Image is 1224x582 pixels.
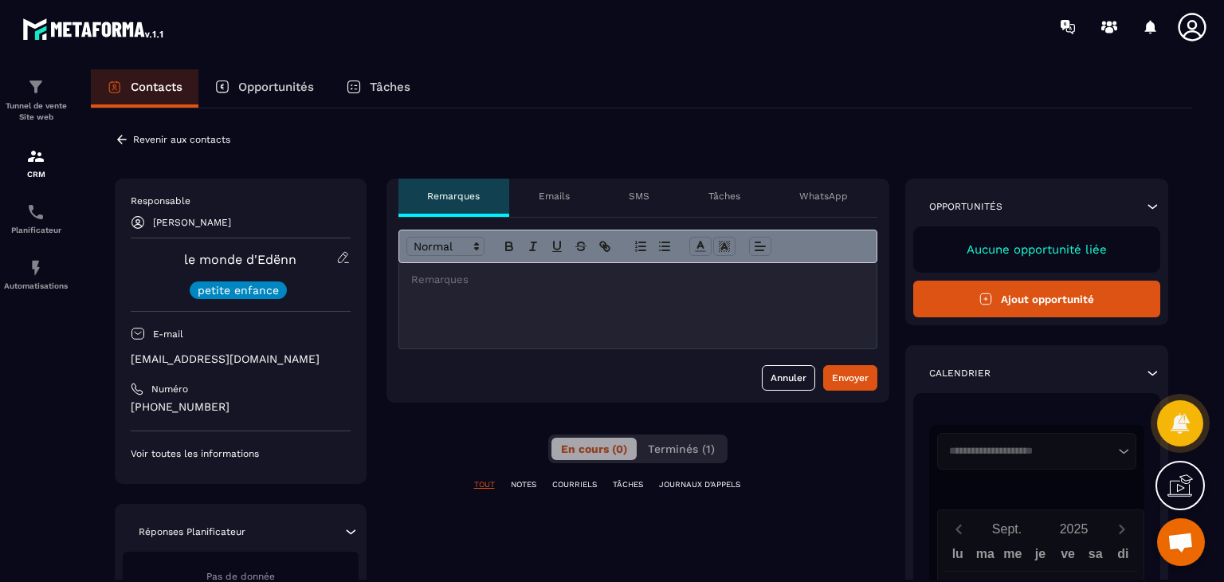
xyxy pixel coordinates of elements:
button: Ajout opportunité [913,281,1161,317]
a: le monde d'Edënn [184,252,296,267]
img: automations [26,258,45,277]
p: CRM [4,170,68,179]
p: SMS [629,190,649,203]
a: formationformationCRM [4,135,68,191]
p: E-mail [153,328,183,340]
img: logo [22,14,166,43]
img: scheduler [26,203,45,222]
p: Tâches [370,80,410,94]
p: Tâches [708,190,740,203]
a: Tâches [330,69,426,108]
p: TÂCHES [613,479,643,490]
p: Remarques [427,190,480,203]
img: formation [26,147,45,166]
p: Réponses Planificateur [139,525,245,538]
p: Planificateur [4,226,68,234]
p: [PERSON_NAME] [153,217,231,228]
p: Voir toutes les informations [131,447,351,460]
p: JOURNAUX D'APPELS [659,479,740,490]
p: COURRIELS [552,479,597,490]
p: WhatsApp [799,190,848,203]
p: Aucune opportunité liée [929,242,1145,257]
button: Envoyer [823,365,877,391]
p: Contacts [131,80,182,94]
p: NOTES [511,479,536,490]
p: Opportunités [238,80,314,94]
p: Numéro [151,383,188,395]
a: formationformationTunnel de vente Site web [4,65,68,135]
p: Calendrier [929,367,991,379]
p: [PHONE_NUMBER] [131,399,351,415]
p: Automatisations [4,281,68,290]
p: [EMAIL_ADDRESS][DOMAIN_NAME] [131,352,351,367]
button: Terminés (1) [638,438,724,460]
p: Revenir aux contacts [133,134,230,145]
a: automationsautomationsAutomatisations [4,246,68,302]
span: En cours (0) [561,442,627,455]
p: Emails [539,190,570,203]
p: Opportunités [929,200,1002,213]
span: Terminés (1) [648,442,715,455]
div: Envoyer [832,370,869,386]
p: petite enfance [198,285,279,296]
p: Responsable [131,195,351,207]
p: Tunnel de vente Site web [4,100,68,123]
span: Pas de donnée [206,571,275,582]
button: Annuler [762,365,815,391]
p: TOUT [474,479,495,490]
img: formation [26,77,45,96]
button: En cours (0) [551,438,637,460]
a: Contacts [91,69,198,108]
a: Opportunités [198,69,330,108]
div: Ouvrir le chat [1157,518,1205,566]
a: schedulerschedulerPlanificateur [4,191,68,246]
